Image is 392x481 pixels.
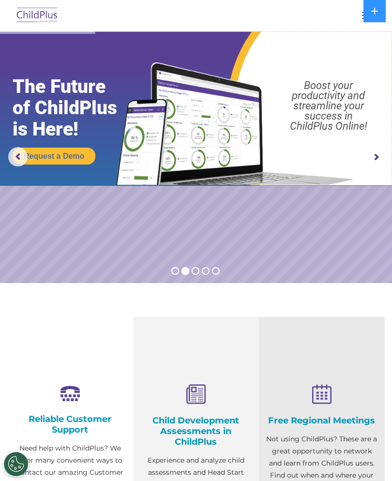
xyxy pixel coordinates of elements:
a: Request a Demo [13,148,95,165]
img: ChildPlus by Procare Solutions [15,4,60,27]
h4: Child Development Assessments in ChildPlus [140,415,252,447]
rs-layer: Boost your productivity and streamline your success in ChildPlus Online! [271,80,387,131]
button: Cookies Settings [4,452,28,476]
h4: Free Regional Meetings [266,415,377,426]
h4: Reliable Customer Support [15,414,126,435]
rs-layer: The Future of ChildPlus is Here! [13,76,138,140]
